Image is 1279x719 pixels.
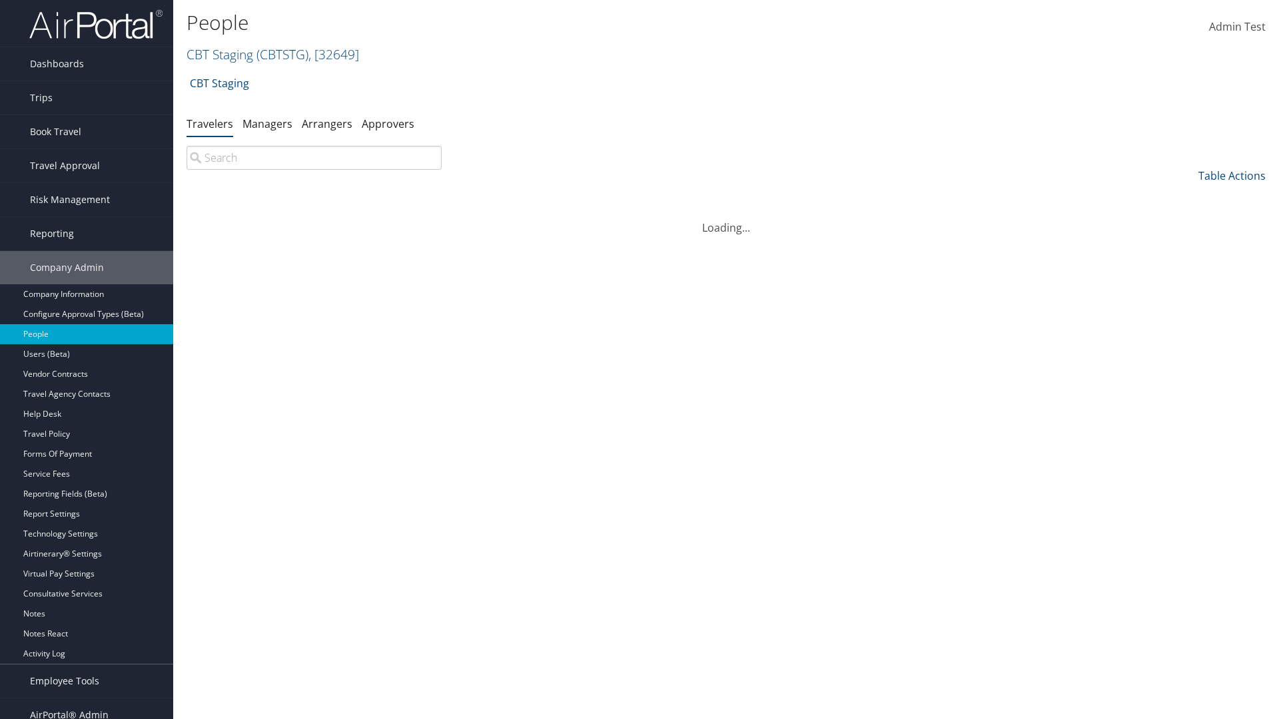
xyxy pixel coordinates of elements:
span: , [ 32649 ] [308,45,359,63]
span: Employee Tools [30,664,99,698]
a: Approvers [362,117,414,131]
input: Search [187,146,442,170]
span: Reporting [30,217,74,250]
span: ( CBTSTG ) [256,45,308,63]
span: Admin Test [1209,19,1266,34]
span: Risk Management [30,183,110,216]
h1: People [187,9,906,37]
span: Book Travel [30,115,81,148]
span: Travel Approval [30,149,100,182]
a: Table Actions [1198,168,1266,183]
a: CBT Staging [187,45,359,63]
span: Trips [30,81,53,115]
a: Managers [242,117,292,131]
a: Arrangers [302,117,352,131]
img: airportal-logo.png [29,9,163,40]
div: Loading... [187,204,1266,236]
a: Admin Test [1209,7,1266,48]
span: Dashboards [30,47,84,81]
a: Travelers [187,117,233,131]
a: CBT Staging [190,70,249,97]
span: Company Admin [30,251,104,284]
